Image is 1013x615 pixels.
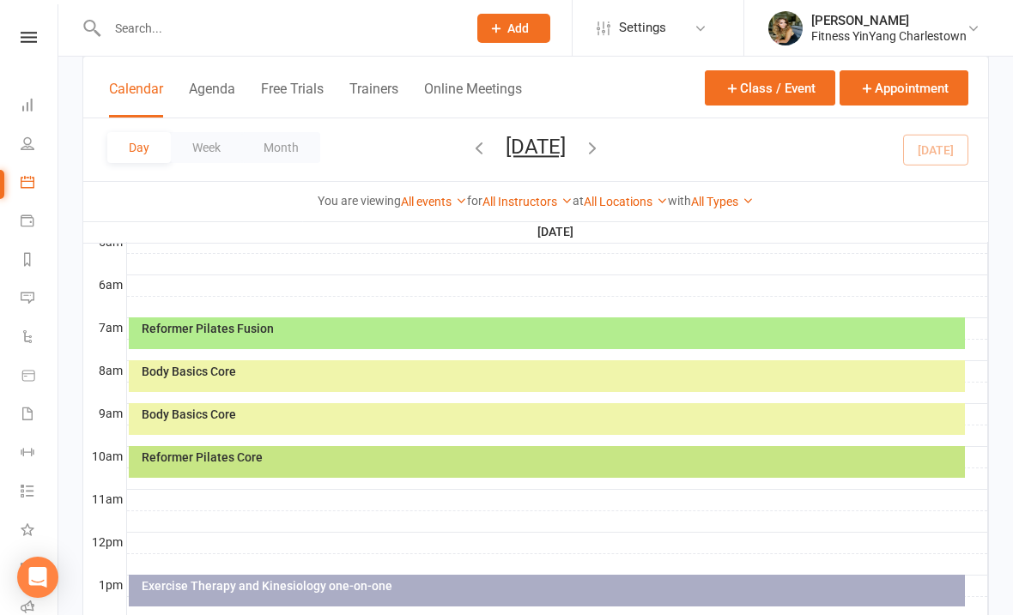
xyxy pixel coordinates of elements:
a: All events [401,195,467,208]
img: thumb_image1684727916.png [768,11,803,45]
th: 9am [83,403,126,425]
div: Open Intercom Messenger [17,557,58,598]
th: 12pm [83,532,126,553]
a: Dashboard [21,87,59,126]
th: 11am [83,489,126,510]
a: People [21,126,59,165]
button: Calendar [109,81,163,118]
button: Week [171,132,242,163]
div: Body Basics Core [141,365,961,377]
a: All Instructors [482,195,573,208]
span: Settings [619,9,666,47]
button: Add [477,14,550,43]
a: Product Sales [21,358,59,396]
span: Add [507,21,529,35]
th: [DATE] [126,221,988,243]
button: Month [242,132,320,163]
div: [PERSON_NAME] [811,13,967,28]
input: Search... [102,16,455,40]
strong: with [668,194,691,208]
button: Agenda [189,81,235,118]
strong: at [573,194,584,208]
div: Reformer Pilates Fusion [141,323,961,335]
a: All Locations [584,195,668,208]
div: Fitness YinYang Charlestown [811,28,967,44]
a: Reports [21,242,59,280]
div: Exercise Therapy and Kinesiology one-on-one [141,580,961,592]
th: 8am [83,360,126,382]
button: Free Trials [261,81,324,118]
a: General attendance kiosk mode [21,551,59,589]
a: What's New [21,512,59,551]
a: Payments [21,203,59,242]
th: 1pm [83,575,126,596]
div: Body Basics Core [141,408,961,420]
button: Trainers [349,81,398,118]
th: 6am [83,274,126,296]
button: Appointment [840,70,968,106]
button: Class / Event [705,70,835,106]
strong: You are viewing [318,194,401,208]
th: 7am [83,317,126,339]
div: Reformer Pilates Core [141,451,961,463]
th: 10am [83,446,126,467]
a: Calendar [21,165,59,203]
button: Day [107,132,171,163]
button: [DATE] [506,135,566,159]
a: All Types [691,195,754,208]
button: Online Meetings [424,81,522,118]
strong: for [467,194,482,208]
